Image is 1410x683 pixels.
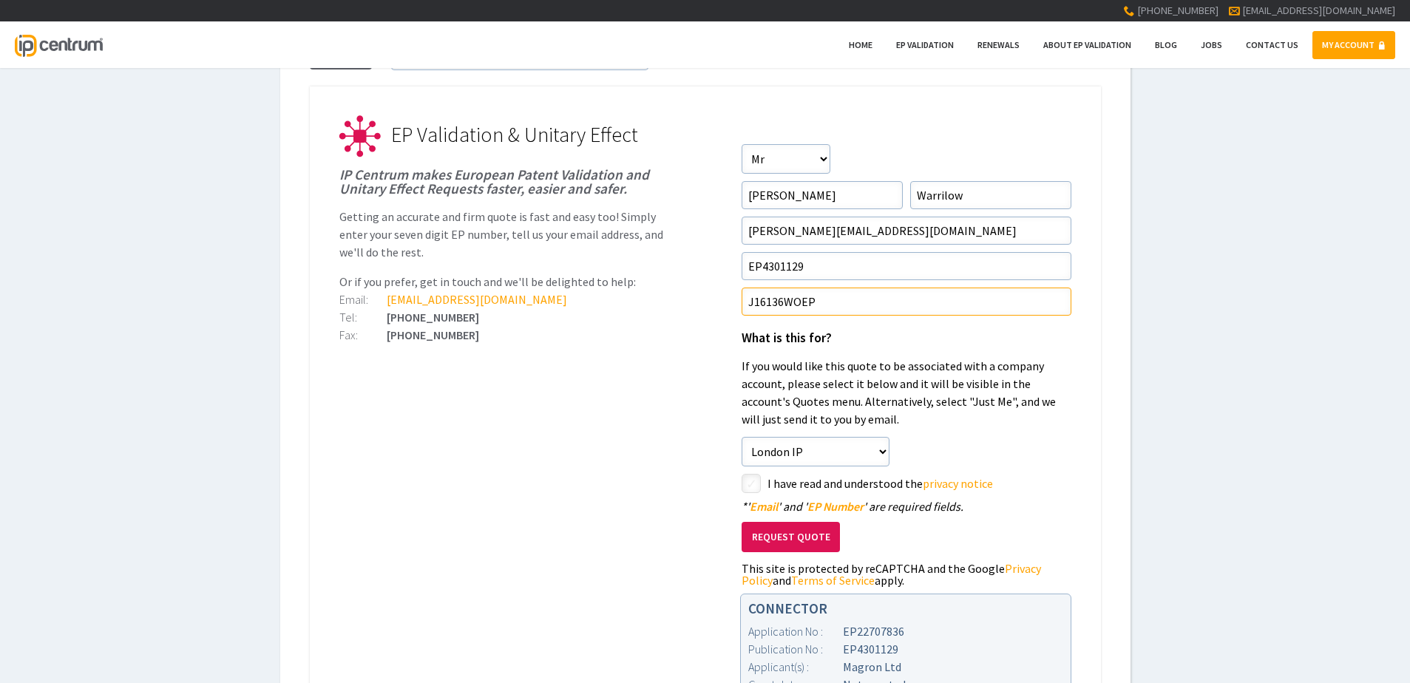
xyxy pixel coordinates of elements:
div: EP22707836 [748,622,1063,640]
button: Request Quote [742,522,840,552]
span: Blog [1155,39,1177,50]
p: Or if you prefer, get in touch and we'll be delighted to help: [339,273,669,290]
h1: CONNECTOR [748,602,1063,616]
p: If you would like this quote to be associated with a company account, please select it below and ... [742,357,1071,428]
a: [EMAIL_ADDRESS][DOMAIN_NAME] [387,292,567,307]
span: EP Number [807,499,864,514]
span: Jobs [1201,39,1222,50]
span: EP Validation & Unitary Effect [391,121,638,148]
a: privacy notice [923,476,993,491]
div: Tel: [339,311,387,323]
div: EP4301129 [748,640,1063,658]
a: EP Validation [887,31,963,59]
span: About EP Validation [1043,39,1131,50]
a: [EMAIL_ADDRESS][DOMAIN_NAME] [1242,4,1395,17]
span: Email [750,499,778,514]
label: styled-checkbox [742,474,761,493]
a: Renewals [968,31,1029,59]
div: Magron Ltd [748,658,1063,676]
div: Fax: [339,329,387,341]
span: [PHONE_NUMBER] [1137,4,1219,17]
div: Applicant(s) : [748,658,843,676]
a: MY ACCOUNT [1312,31,1395,59]
a: Home [839,31,882,59]
p: Getting an accurate and firm quote is fast and easy too! Simply enter your seven digit EP number,... [339,208,669,261]
a: Contact Us [1236,31,1308,59]
span: Home [849,39,872,50]
h1: IP Centrum makes European Patent Validation and Unitary Effect Requests faster, easier and safer. [339,168,669,196]
label: I have read and understood the [767,474,1071,493]
input: Email [742,217,1071,245]
span: Renewals [977,39,1020,50]
a: Privacy Policy [742,561,1041,588]
a: About EP Validation [1034,31,1141,59]
div: [PHONE_NUMBER] [339,311,669,323]
a: Blog [1145,31,1187,59]
div: Application No : [748,622,843,640]
input: EP Number [742,252,1071,280]
h1: What is this for? [742,332,1071,345]
div: ' ' and ' ' are required fields. [742,500,1071,512]
div: Email: [339,293,387,305]
input: Your Reference [742,288,1071,316]
input: Surname [910,181,1071,209]
div: Publication No : [748,640,843,658]
div: This site is protected by reCAPTCHA and the Google and apply. [742,563,1071,586]
a: IP Centrum [15,21,102,68]
a: Terms of Service [791,573,875,588]
input: First Name [742,181,903,209]
span: EP Validation [896,39,954,50]
a: Jobs [1191,31,1232,59]
div: [PHONE_NUMBER] [339,329,669,341]
span: Contact Us [1246,39,1298,50]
